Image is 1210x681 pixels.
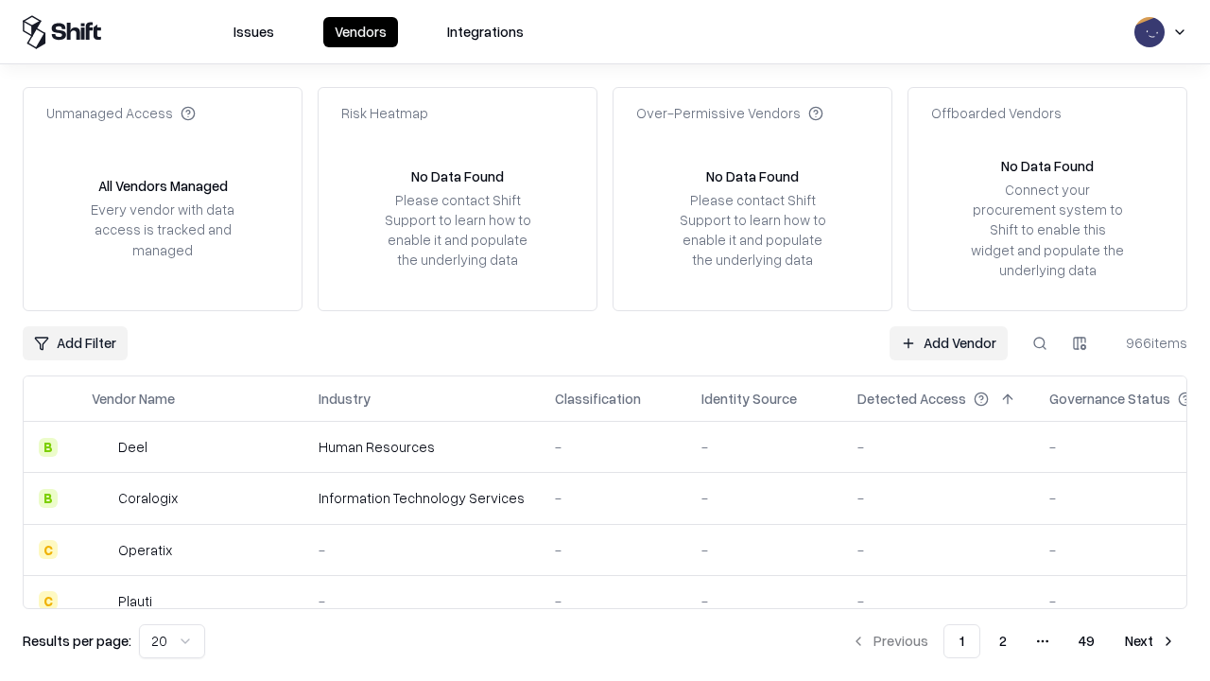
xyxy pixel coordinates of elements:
[23,326,128,360] button: Add Filter
[701,540,827,560] div: -
[92,389,175,409] div: Vendor Name
[555,437,671,457] div: -
[701,591,827,611] div: -
[379,190,536,271] div: Please contact Shift Support to learn how to enable it and populate the underlying data
[319,540,525,560] div: -
[555,591,671,611] div: -
[319,488,525,508] div: Information Technology Services
[984,624,1022,658] button: 2
[118,437,147,457] div: Deel
[319,389,371,409] div: Industry
[857,437,1019,457] div: -
[701,437,827,457] div: -
[118,591,152,611] div: Plauti
[969,180,1126,280] div: Connect your procurement system to Shift to enable this widget and populate the underlying data
[839,624,1187,658] nav: pagination
[931,103,1062,123] div: Offboarded Vendors
[84,200,241,259] div: Every vendor with data access is tracked and managed
[46,103,196,123] div: Unmanaged Access
[706,166,799,186] div: No Data Found
[1049,389,1170,409] div: Governance Status
[636,103,823,123] div: Over-Permissive Vendors
[319,437,525,457] div: Human Resources
[39,438,58,457] div: B
[118,540,172,560] div: Operatix
[555,488,671,508] div: -
[411,166,504,186] div: No Data Found
[701,389,797,409] div: Identity Source
[92,540,111,559] img: Operatix
[118,488,178,508] div: Coralogix
[98,176,228,196] div: All Vendors Managed
[857,540,1019,560] div: -
[701,488,827,508] div: -
[319,591,525,611] div: -
[1114,624,1187,658] button: Next
[92,489,111,508] img: Coralogix
[39,591,58,610] div: C
[341,103,428,123] div: Risk Heatmap
[555,389,641,409] div: Classification
[222,17,285,47] button: Issues
[1063,624,1110,658] button: 49
[23,631,131,651] p: Results per page:
[39,540,58,559] div: C
[92,438,111,457] img: Deel
[857,488,1019,508] div: -
[323,17,398,47] button: Vendors
[674,190,831,271] div: Please contact Shift Support to learn how to enable it and populate the underlying data
[943,624,980,658] button: 1
[92,591,111,610] img: Plauti
[857,389,966,409] div: Detected Access
[39,489,58,508] div: B
[436,17,535,47] button: Integrations
[890,326,1008,360] a: Add Vendor
[857,591,1019,611] div: -
[555,540,671,560] div: -
[1001,156,1094,176] div: No Data Found
[1112,333,1187,353] div: 966 items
